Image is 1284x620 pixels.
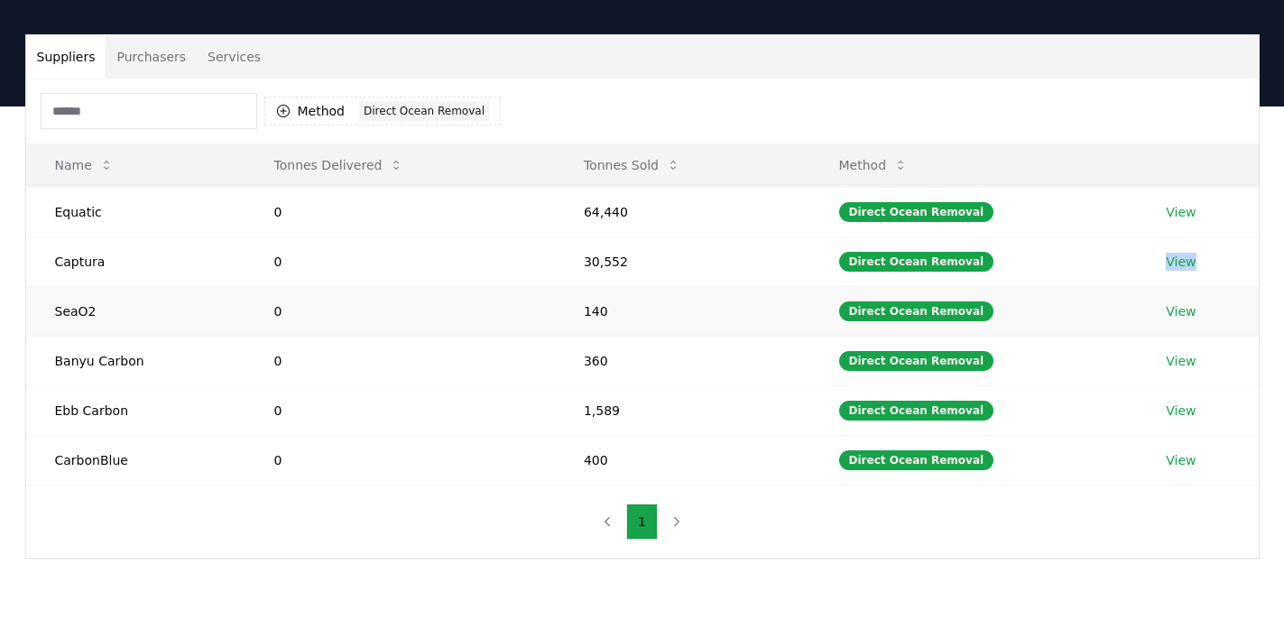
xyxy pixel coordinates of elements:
td: 0 [245,236,555,286]
button: Tonnes Delivered [260,147,419,183]
div: Direct Ocean Removal [839,202,994,222]
td: 0 [245,385,555,435]
td: Banyu Carbon [26,336,245,385]
a: View [1166,203,1196,221]
td: 30,552 [555,236,810,286]
button: Method [825,147,923,183]
td: 140 [555,286,810,336]
td: Captura [26,236,245,286]
div: Direct Ocean Removal [839,401,994,421]
td: 360 [555,336,810,385]
td: 1,589 [555,385,810,435]
div: Direct Ocean Removal [839,301,994,321]
button: Tonnes Sold [569,147,695,183]
div: Direct Ocean Removal [359,101,489,121]
td: 400 [555,435,810,485]
button: Name [41,147,128,183]
div: Direct Ocean Removal [839,252,994,272]
button: Purchasers [106,35,197,79]
div: Direct Ocean Removal [839,450,994,470]
td: 0 [245,286,555,336]
div: Direct Ocean Removal [839,351,994,371]
td: CarbonBlue [26,435,245,485]
a: View [1166,402,1196,420]
button: 1 [626,504,658,540]
a: View [1166,352,1196,370]
a: View [1166,302,1196,320]
button: MethodDirect Ocean Removal [264,97,501,125]
a: View [1166,253,1196,271]
td: SeaO2 [26,286,245,336]
td: Ebb Carbon [26,385,245,435]
button: Services [197,35,272,79]
td: 0 [245,336,555,385]
button: Suppliers [26,35,106,79]
td: 64,440 [555,187,810,236]
td: 0 [245,187,555,236]
td: 0 [245,435,555,485]
a: View [1166,451,1196,469]
td: Equatic [26,187,245,236]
